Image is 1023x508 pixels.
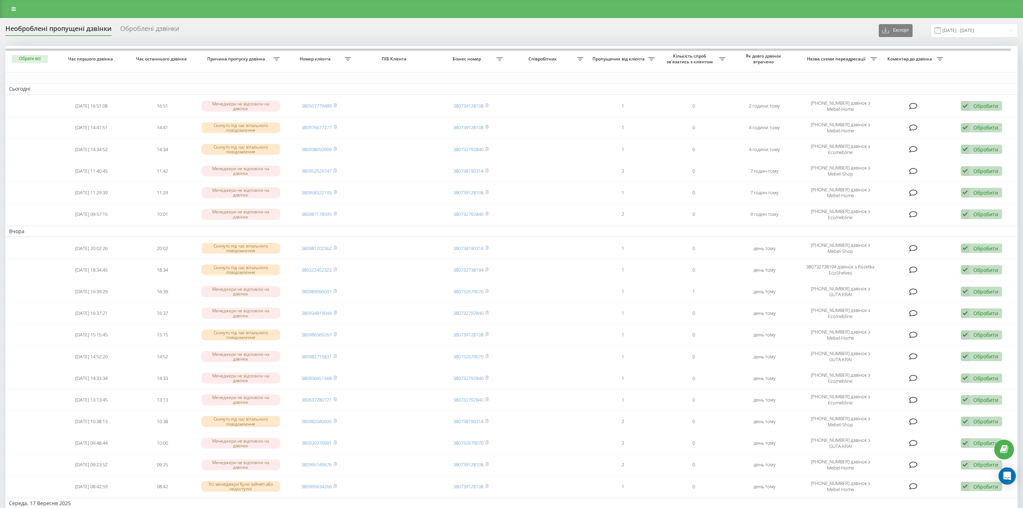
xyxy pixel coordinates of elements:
[973,267,998,273] div: Обробити
[201,459,280,470] div: Менеджери не відповіли на дзвінок
[56,238,127,258] td: [DATE] 20:02:26
[56,182,127,203] td: [DATE] 11:29:39
[658,346,729,367] td: 0
[800,303,881,323] td: [PHONE_NUMBER] дзвінок з Ecomebline
[729,325,800,345] td: день тому
[658,303,729,323] td: 0
[658,368,729,388] td: 0
[729,476,800,496] td: день тому
[658,325,729,345] td: 0
[587,260,658,280] td: 1
[973,124,998,131] div: Обробити
[800,455,881,475] td: [PHONE_NUMBER] дзвінок з Mebel-Home
[301,418,332,425] a: 380982040695
[201,286,280,297] div: Менеджери не відповіли на дзвінок
[120,25,179,36] div: Оброблені дзвінки
[800,325,881,345] td: [PHONE_NUMBER] дзвінок з Mebel-Home
[587,238,658,258] td: 1
[56,368,127,388] td: [DATE] 14:33:34
[453,103,483,109] a: 380739128108
[729,303,800,323] td: день тому
[729,139,800,159] td: 4 години тому
[587,118,658,138] td: 1
[201,187,280,198] div: Менеджери не відповіли на дзвінок
[729,411,800,431] td: день тому
[510,56,577,62] span: Співробітник
[127,182,198,203] td: 11:29
[591,56,648,62] span: Пропущених від клієнта
[201,243,280,254] div: Скинуто під час вітального повідомлення
[453,168,483,174] a: 380738190314
[201,394,280,405] div: Менеджери не відповіли на дзвінок
[201,308,280,318] div: Менеджери не відповіли на дзвінок
[973,375,998,382] div: Обробити
[202,56,273,62] span: Причина пропуску дзвінка
[587,346,658,367] td: 1
[453,418,483,425] a: 380738190314
[800,433,881,453] td: [PHONE_NUMBER] дзвінок з GUTA.KRAI
[736,53,793,64] span: Як довго дзвінок втрачено
[201,373,280,384] div: Менеджери не відповіли на дзвінок
[729,455,800,475] td: день тому
[885,56,937,62] span: Коментар до дзвінка
[56,118,127,138] td: [DATE] 14:41:51
[301,267,332,273] a: 380322452322
[587,303,658,323] td: 1
[56,139,127,159] td: [DATE] 14:34:52
[453,288,483,295] a: 380732679070
[453,124,483,131] a: 380739128108
[658,390,729,410] td: 0
[658,455,729,475] td: 0
[973,331,998,338] div: Обробити
[800,161,881,181] td: [PHONE_NUMBER] дзвінок з Mebel-Shop
[973,288,998,295] div: Обробити
[201,165,280,176] div: Менеджери не відповіли на дзвінок
[453,396,483,403] a: 380732792840
[301,331,332,338] a: 380986365267
[973,168,998,174] div: Обробити
[127,325,198,345] td: 15:15
[658,433,729,453] td: 0
[301,375,332,381] a: 380936651568
[201,209,280,219] div: Менеджери не відповіли на дзвінок
[127,346,198,367] td: 14:52
[800,281,881,301] td: [PHONE_NUMBER] дзвінок з GUTA.KRAI
[301,211,332,217] a: 380987178595
[800,238,881,258] td: [PHONE_NUMBER] дзвінок з Mebel-Shop
[729,204,800,224] td: 9 годин тому
[658,118,729,138] td: 0
[287,56,345,62] span: Номер клієнта
[800,204,881,224] td: [PHONE_NUMBER] дзвінок з Ecomebline
[800,139,881,159] td: [PHONE_NUMBER] дзвінок з Ecomebline
[453,267,483,273] a: 380732738194
[453,461,483,468] a: 380739128108
[127,390,198,410] td: 13:13
[201,481,280,492] div: Усі менеджери були зайняті або недоступні
[56,433,127,453] td: [DATE] 09:48:44
[729,182,800,203] td: 7 годин тому
[729,368,800,388] td: день тому
[301,288,332,295] a: 380989096097
[127,455,198,475] td: 09:25
[658,476,729,496] td: 0
[301,124,332,131] a: 380976677277
[301,310,332,316] a: 380934819044
[800,390,881,410] td: [PHONE_NUMBER] дзвінок з Ecomebline
[201,122,280,133] div: Скинуто під час вітального повідомлення
[63,56,120,62] span: Час першого дзвінка
[56,281,127,301] td: [DATE] 16:39:29
[729,96,800,116] td: 2 години тому
[453,189,483,196] a: 380739128108
[973,146,998,153] div: Обробити
[301,440,332,446] a: 380939276991
[658,96,729,116] td: 0
[587,139,658,159] td: 1
[127,433,198,453] td: 10:00
[587,281,658,301] td: 1
[5,226,1018,237] td: Вчора
[587,411,658,431] td: 2
[658,139,729,159] td: 0
[800,368,881,388] td: [PHONE_NUMBER] дзвінок з Ecomebline
[973,245,998,252] div: Обробити
[201,330,280,340] div: Скинуто під час вітального повідомлення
